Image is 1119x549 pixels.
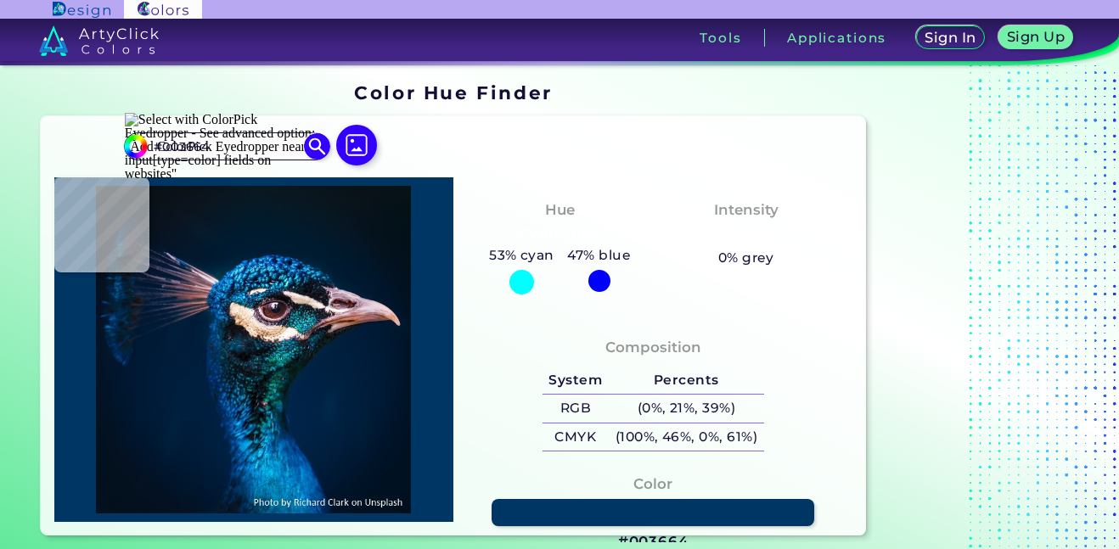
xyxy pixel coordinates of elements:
img: icon picture [336,125,377,165]
h3: Tools [700,31,741,44]
input: type color.. [148,135,306,158]
a: Sign Up [998,25,1073,49]
h5: (100%, 46%, 0%, 61%) [609,423,764,451]
h3: Applications [787,31,886,44]
img: icon search [304,133,329,159]
img: ArtyClick Design logo [53,2,110,18]
h5: CMYK [543,423,609,451]
h5: System [543,367,609,395]
img: Select with ColorPick Eyedropper - See advanced option: "Add ColorPick Eyedropper near input[type... [125,113,329,181]
img: img_pavlin.jpg [63,186,445,513]
h5: Sign Up [1007,30,1066,44]
h5: 53% cyan [482,244,560,266]
h5: (0%, 21%, 39%) [609,395,764,423]
img: logo_artyclick_colors_white.svg [39,25,159,56]
h5: Percents [609,367,764,395]
h5: 47% blue [561,244,638,266]
iframe: Advertisement [873,76,1085,542]
h5: 0% grey [718,247,774,269]
h4: Intensity [714,198,779,222]
h4: Hue [545,198,575,222]
h3: Vibrant [709,224,783,244]
h1: Color Hue Finder [354,80,552,105]
h5: RGB [543,395,609,423]
h3: Cyan-Blue [512,224,608,244]
a: Sign In [915,25,985,49]
h5: Sign In [925,31,976,45]
h4: Color [633,472,672,496]
h4: Composition [605,335,701,360]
